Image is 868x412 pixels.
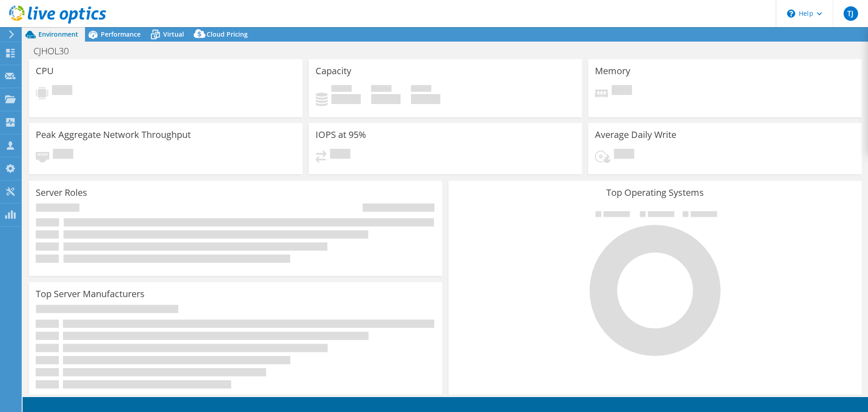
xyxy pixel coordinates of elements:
span: Pending [330,149,350,161]
span: Environment [38,30,78,38]
h3: Capacity [316,66,351,76]
span: Pending [614,149,634,161]
span: Performance [101,30,141,38]
svg: \n [787,9,795,18]
h3: Server Roles [36,188,87,198]
span: Pending [52,85,72,97]
span: Cloud Pricing [207,30,248,38]
h3: Top Server Manufacturers [36,289,145,299]
h3: CPU [36,66,54,76]
h3: Memory [595,66,630,76]
h3: Peak Aggregate Network Throughput [36,130,191,140]
span: TJ [844,6,858,21]
span: Used [331,85,352,94]
h3: Top Operating Systems [455,188,855,198]
h4: 0 GiB [411,94,440,104]
h3: IOPS at 95% [316,130,366,140]
span: Pending [53,149,73,161]
h1: CJHOL30 [29,46,83,56]
span: Total [411,85,431,94]
span: Pending [612,85,632,97]
h4: 0 GiB [331,94,361,104]
span: Free [371,85,392,94]
h3: Average Daily Write [595,130,676,140]
h4: 0 GiB [371,94,401,104]
span: Virtual [163,30,184,38]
